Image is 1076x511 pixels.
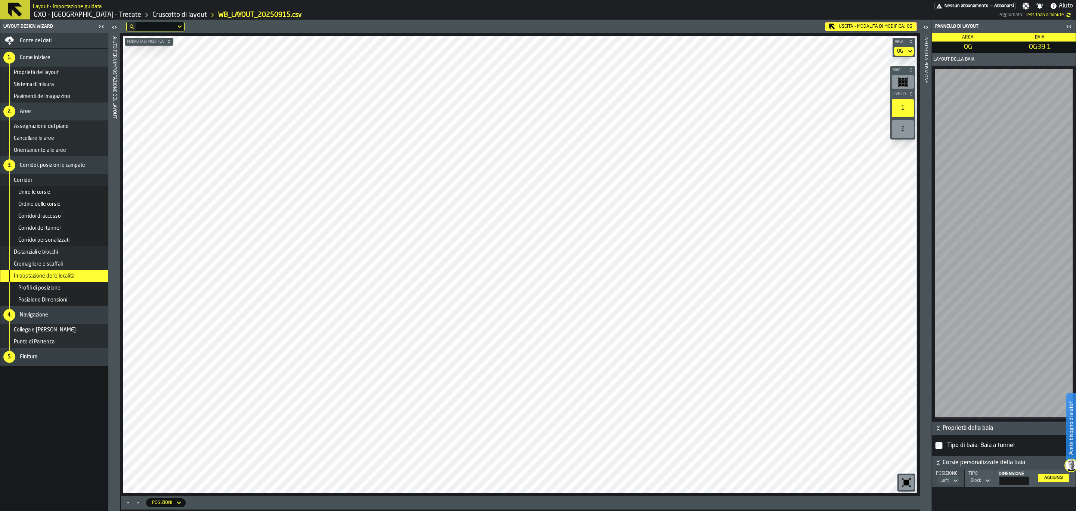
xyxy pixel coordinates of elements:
[20,108,31,114] span: Aree
[0,324,108,336] li: menu Collega e Collega Aree
[946,440,1071,452] div: InputCheckbox-react-aria4895527869-:r20e:
[125,38,173,45] button: button-
[18,201,61,207] span: Ordine delle corsie
[0,120,108,132] li: menu Assegnazione del piano
[1019,2,1033,10] label: button-toggle-Impostazioni
[0,246,108,258] li: menu Distanziali e blocchi
[934,2,1016,10] div: Abbonamento al menu
[0,174,108,186] li: menu Corridoi
[3,52,15,64] div: 1.
[2,24,96,29] div: Layout Design Wizard
[0,102,108,120] li: menu Aree
[146,498,186,507] div: DropdownMenuValue-locations
[935,442,943,449] input: InputCheckbox-label-react-aria4895527869-:r20e:
[0,20,108,33] header: Layout Design Wizard
[934,24,1064,29] div: Pannello di layout
[890,74,915,90] div: button-toolbar-undefined
[152,500,172,505] div: DropdownMenuValue-locations
[0,282,108,294] li: menu Profili di posizione
[125,477,167,492] a: logo-header
[891,92,907,96] span: Livello
[967,471,991,476] div: Tipo
[108,20,120,511] header: Aiuto per l'impostazione del layout
[999,477,1029,485] input: react-aria4895527869-:r20g: react-aria4895527869-:r20g:
[940,478,949,483] div: DropdownMenuValue-
[133,499,142,507] button: Minimize
[1064,10,1073,19] label: button-toggle-undefined
[1026,12,1064,18] span: 25/09/2025, 17:47:04
[1006,43,1075,51] span: 0G39 1
[34,11,141,19] a: link-to-/wh/i/7274009e-5361-4e21-8e36-7045ee840609
[1064,22,1074,31] label: button-toggle-Chiudimi
[20,354,37,360] span: Finitura
[1067,394,1075,462] label: Avete bisogno di aiuto?
[0,348,108,366] li: menu Finitura
[0,186,108,198] li: menu Unire le corsie
[894,47,914,56] div: DropdownMenuValue-0G
[14,94,70,100] span: Pavimenti del magazzino
[20,312,48,318] span: Navigazione
[990,3,993,9] span: —
[893,40,907,44] span: Area
[14,273,74,279] span: Impostazione delle località
[900,477,912,489] svg: Azzeramento dello zoom e della posizione
[999,12,1023,18] span: Aggiornato:
[999,472,1024,476] span: Dimensione
[20,55,50,61] span: Come iniziare
[18,189,50,195] span: Unire le corsie
[943,458,1074,467] span: Corsie personalizzate della baia
[18,237,69,243] span: Corridoi personalizzati
[1041,475,1066,481] div: Aggiungi
[3,105,15,117] div: 2.
[0,210,108,222] li: menu Corridoi di accesso
[0,79,108,91] li: menu Sistema di misura
[0,67,108,79] li: menu Proprietà del layout
[218,11,302,19] a: link-to-/wh/i/7274009e-5361-4e21-8e36-7045ee840609/import/layout/85bddf05-4680-48f9-b446-867618dc...
[0,234,108,246] li: menu Corridoi personalizzati
[14,339,55,345] span: Punto di Partenza
[921,21,931,35] label: button-toggle-Aperto
[994,3,1014,9] span: Abbonarsi
[891,68,907,72] span: Baia
[934,57,975,62] span: Layout della baia
[14,147,66,153] span: Orientamento alle aree
[18,213,61,219] span: Corridoi di accesso
[14,327,76,333] span: Collega e [PERSON_NAME]
[14,82,54,88] span: Sistema di misura
[0,222,108,234] li: menu Corridoi del tunnel
[1047,1,1076,10] label: button-toggle-Aiuto
[907,24,912,29] span: 0G
[0,49,108,67] li: menu Come iniziare
[3,309,15,321] div: 4.
[934,43,1002,51] span: 0G
[962,35,974,40] span: Area
[935,438,1073,453] label: InputCheckbox-label-react-aria4895527869-:r20e:
[934,471,961,476] div: Posizione
[14,135,54,141] span: Cancellare le aree
[130,24,134,29] div: hide filter
[33,2,102,10] h2: Sub Title
[1059,1,1073,10] span: Aiuto
[0,258,108,270] li: menu Cremagliere e scaffali
[112,35,117,509] div: Aiuto per l'impostazione del layout
[0,336,108,348] li: menu Punto di Partenza
[932,456,1076,469] button: button-
[923,35,928,509] div: Info sulla posizione
[890,98,915,119] div: button-toolbar-undefined
[934,2,1016,10] a: link-to-/wh/i/7274009e-5361-4e21-8e36-7045ee840609/pricing/
[33,10,516,19] nav: Breadcrumb
[944,3,989,9] span: Nessun abbonamento
[109,21,120,35] label: button-toggle-Aperto
[0,33,108,49] li: menu Fonte dei dati
[14,123,69,129] span: Assegnazione del piano
[14,177,32,183] span: Corridoi
[3,351,15,363] div: 5.
[932,422,1076,435] button: button-
[932,20,1076,33] header: Pannello di layout
[935,471,961,485] div: PosizioneDropdownMenuValue-
[1035,35,1045,40] span: Baia
[968,471,992,485] div: TipoDropdownMenuValue-1
[18,297,67,303] span: Posizione Dimensioni
[893,38,915,45] button: button-
[890,90,915,98] button: button-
